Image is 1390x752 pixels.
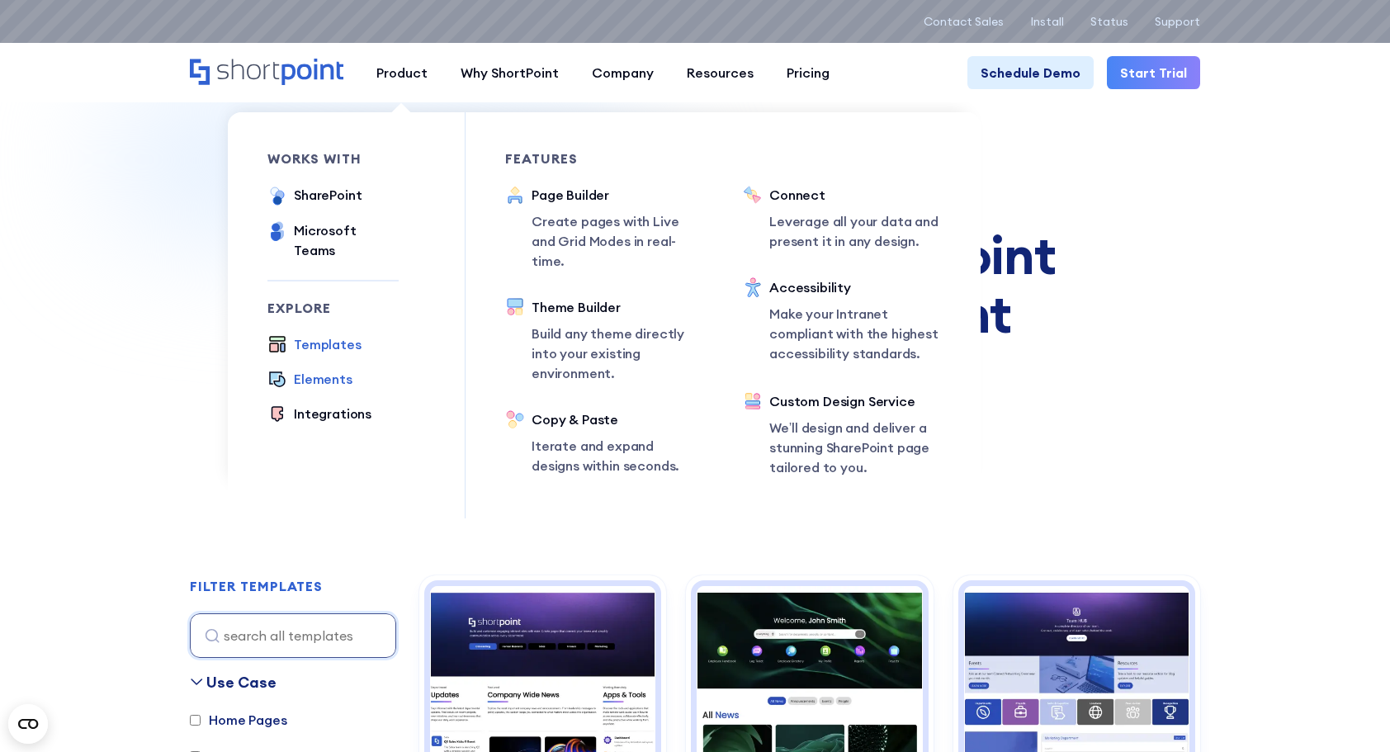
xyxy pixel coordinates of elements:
[190,579,323,594] h2: FILTER TEMPLATES
[190,226,1200,343] div: Fully customizable SharePoint templates with ShortPoint
[967,56,1094,89] a: Schedule Demo
[743,185,941,251] a: ConnectLeverage all your data and present it in any design.
[267,334,362,356] a: Templates
[505,185,703,271] a: Page BuilderCreate pages with Live and Grid Modes in real-time.
[376,63,428,83] div: Product
[1107,56,1200,89] a: Start Trial
[294,185,362,205] div: SharePoint
[532,409,703,429] div: Copy & Paste
[294,404,371,423] div: Integrations
[190,613,396,658] input: search all templates
[505,409,703,475] a: Copy & PasteIterate and expand designs within seconds.
[1155,15,1200,28] a: Support
[461,63,559,83] div: Why ShortPoint
[190,356,1200,395] p: Explore dozens of SharePoint templates — install fast and customize without code. Site, intranet,...
[532,185,703,205] div: Page Builder
[592,63,654,83] div: Company
[769,391,941,411] div: Custom Design Service
[267,404,371,425] a: Integrations
[190,59,343,87] a: Home
[787,63,830,83] div: Pricing
[8,704,48,744] button: Open CMP widget
[294,334,362,354] div: Templates
[743,277,941,365] a: AccessibilityMake your Intranet compliant with the highest accessibility standards.
[670,56,770,89] a: Resources
[769,304,941,363] p: Make your Intranet compliant with the highest accessibility standards.
[505,152,703,165] div: Features
[575,56,670,89] a: Company
[294,220,399,260] div: Microsoft Teams
[267,301,399,315] div: Explore
[770,56,846,89] a: Pricing
[1030,15,1064,28] a: Install
[769,418,941,477] p: We’ll design and deliver a stunning SharePoint page tailored to you.
[1090,15,1128,28] a: Status
[743,391,941,479] a: Custom Design ServiceWe’ll design and deliver a stunning SharePoint page tailored to you.
[532,297,703,317] div: Theme Builder
[360,56,444,89] a: Product
[294,369,352,389] div: Elements
[267,369,352,390] a: Elements
[532,211,703,271] p: Create pages with Live and Grid Modes in real-time.
[190,710,286,730] label: Home Pages
[687,63,754,83] div: Resources
[532,436,703,475] p: Iterate and expand designs within seconds.
[769,211,941,251] p: Leverage all your data and present it in any design.
[532,324,703,383] p: Build any theme directly into your existing environment.
[206,671,277,693] div: Use Case
[190,188,1200,200] h1: SHAREPOINT TEMPLATES
[1307,673,1390,752] iframe: Chat Widget
[267,152,399,165] div: works with
[190,715,201,726] input: Home Pages
[769,185,941,205] div: Connect
[267,185,362,207] a: SharePoint
[444,56,575,89] a: Why ShortPoint
[924,15,1004,28] a: Contact Sales
[267,220,399,260] a: Microsoft Teams
[769,277,941,297] div: Accessibility
[505,297,703,383] a: Theme BuilderBuild any theme directly into your existing environment.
